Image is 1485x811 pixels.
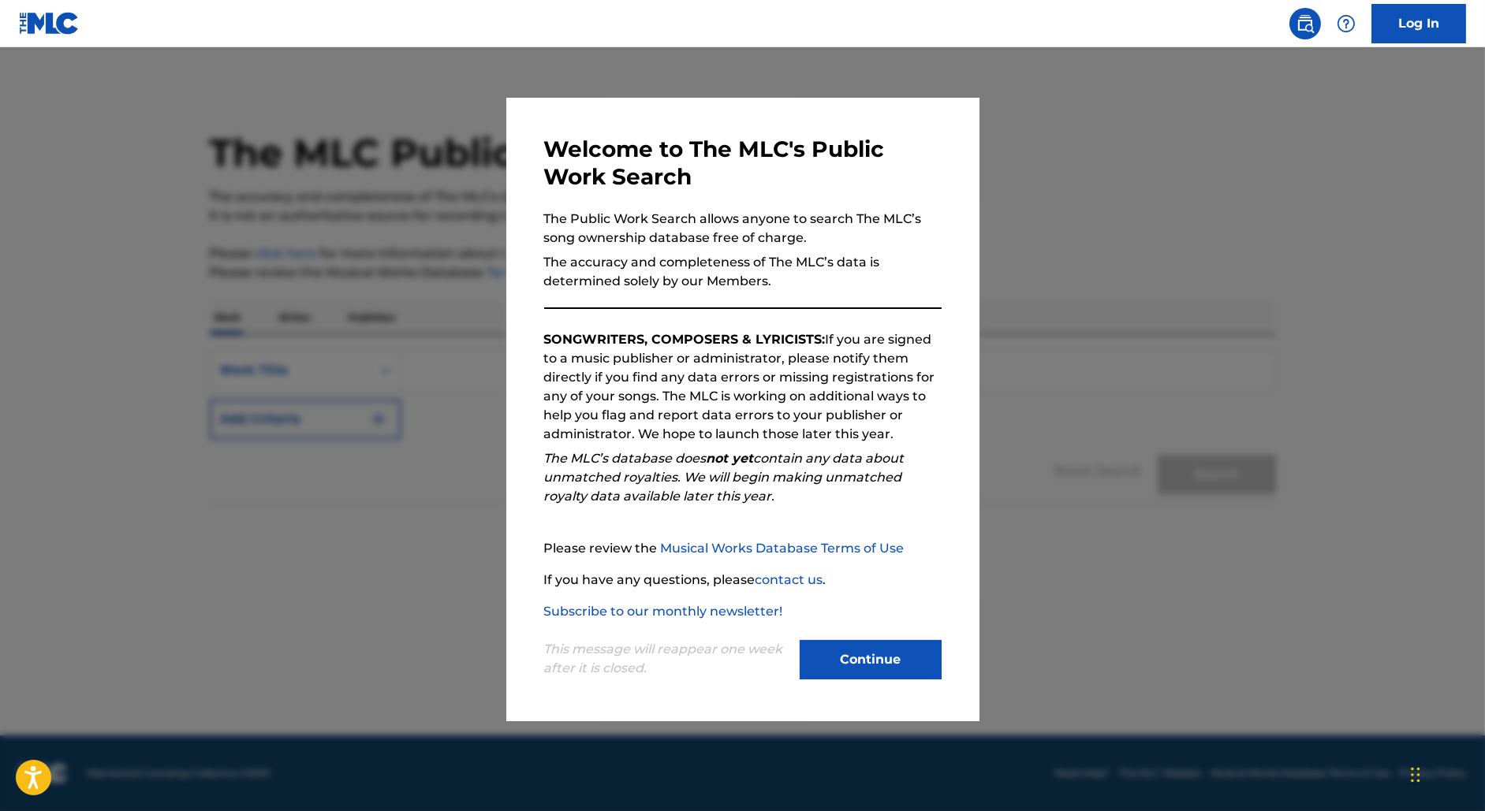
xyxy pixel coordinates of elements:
p: Please review the [544,539,942,558]
a: contact us [756,572,823,587]
a: Public Search [1289,8,1321,39]
strong: not yet [707,451,754,466]
h3: Welcome to The MLC's Public Work Search [544,136,942,191]
img: MLC Logo [19,12,80,35]
em: The MLC’s database does contain any data about unmatched royalties. We will begin making unmatche... [544,451,905,504]
p: If you have any questions, please . [544,571,942,590]
button: Continue [800,640,942,679]
p: If you are signed to a music publisher or administrator, please notify them directly if you find ... [544,330,942,444]
p: The Public Work Search allows anyone to search The MLC’s song ownership database free of charge. [544,210,942,247]
div: Help [1330,8,1362,39]
p: This message will reappear one week after it is closed. [544,640,790,678]
iframe: Chat Widget [1406,735,1485,811]
a: Subscribe to our monthly newsletter! [544,604,783,619]
strong: SONGWRITERS, COMPOSERS & LYRICISTS: [544,332,826,347]
img: search [1296,14,1315,33]
a: Musical Works Database Terms of Use [661,541,905,556]
div: Drag [1411,751,1420,798]
a: Log In [1371,4,1466,43]
p: The accuracy and completeness of The MLC’s data is determined solely by our Members. [544,253,942,291]
img: help [1337,14,1356,33]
